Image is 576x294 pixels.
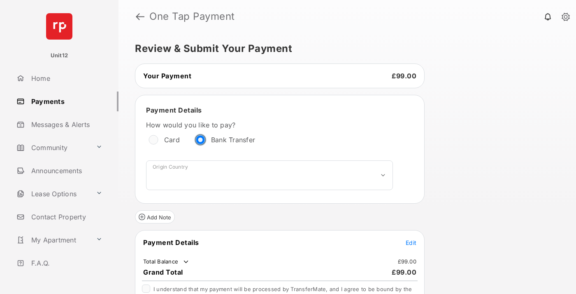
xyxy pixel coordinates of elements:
button: Add Note [135,210,175,223]
span: £99.00 [392,268,416,276]
label: Bank Transfer [211,136,255,144]
a: Messages & Alerts [13,115,118,134]
a: Contact Property [13,207,118,227]
img: svg+xml;base64,PHN2ZyB4bWxucz0iaHR0cDovL3d3dy53My5vcmcvMjAwMC9zdmciIHdpZHRoPSI2NCIgaGVpZ2h0PSI2NC... [46,13,72,40]
a: F.A.Q. [13,253,118,273]
span: Your Payment [143,72,191,80]
td: Total Balance [143,258,190,266]
label: How would you like to pay? [146,121,393,129]
span: Edit [406,239,416,246]
a: Home [13,68,118,88]
a: My Apartment [13,230,93,250]
h5: Review & Submit Your Payment [135,44,553,54]
a: Community [13,138,93,158]
strong: One Tap Payment [149,12,235,21]
a: Lease Options [13,184,93,204]
span: £99.00 [392,72,416,80]
span: Payment Details [143,238,199,247]
span: Payment Details [146,106,202,114]
button: Edit [406,238,416,247]
span: Grand Total [143,268,183,276]
label: Card [164,136,180,144]
a: Payments [13,92,118,111]
a: Announcements [13,161,118,181]
td: £99.00 [397,258,417,265]
p: Unit12 [51,52,68,60]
